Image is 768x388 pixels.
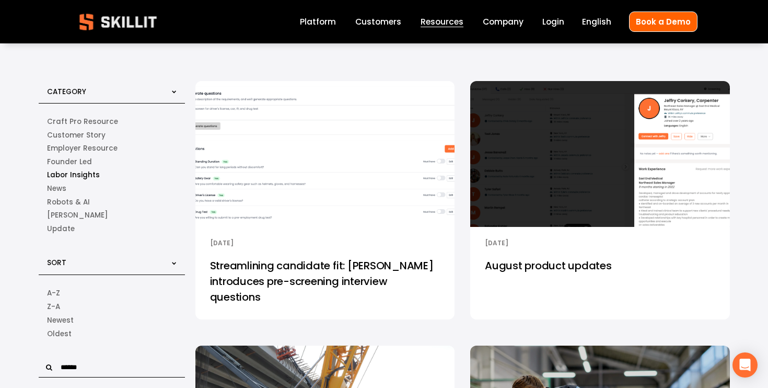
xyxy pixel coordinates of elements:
[629,12,697,32] a: Book a Demo
[582,16,611,28] span: English
[47,288,60,299] span: A-Z
[47,168,177,182] a: Labor Insights
[210,238,234,247] time: [DATE]
[582,15,611,29] div: language picker
[47,209,177,222] a: Sam
[355,15,401,29] a: Customers
[47,222,177,236] a: Update
[47,87,86,97] span: Category
[542,15,564,29] a: Login
[421,15,463,29] a: folder dropdown
[470,249,730,319] a: August product updates
[47,182,177,196] a: News
[47,328,72,340] span: Oldest
[300,15,336,29] a: Platform
[47,301,60,313] span: Z-A
[47,258,66,268] span: Sort
[469,81,731,228] img: August product updates
[47,155,177,169] a: Founder Led
[195,249,455,319] a: Streamlining candidate fit: [PERSON_NAME] introduces pre-screening interview questions
[47,314,177,327] a: Date
[483,15,523,29] a: Company
[47,315,74,326] span: Newest
[732,352,758,378] div: Open Intercom Messenger
[71,6,166,38] img: Skillit
[421,16,463,28] span: Resources
[47,129,177,142] a: Customer Story
[47,327,177,341] a: Date
[194,81,456,228] img: Streamlining candidate fit: Skillit introduces pre-screening interview questions
[47,287,177,300] a: Alphabetical
[47,196,177,209] a: Robots & AI
[47,115,177,129] a: Craft Pro Resource
[47,300,177,314] a: Alphabetical
[47,142,177,155] a: Employer Resource
[485,238,508,247] time: [DATE]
